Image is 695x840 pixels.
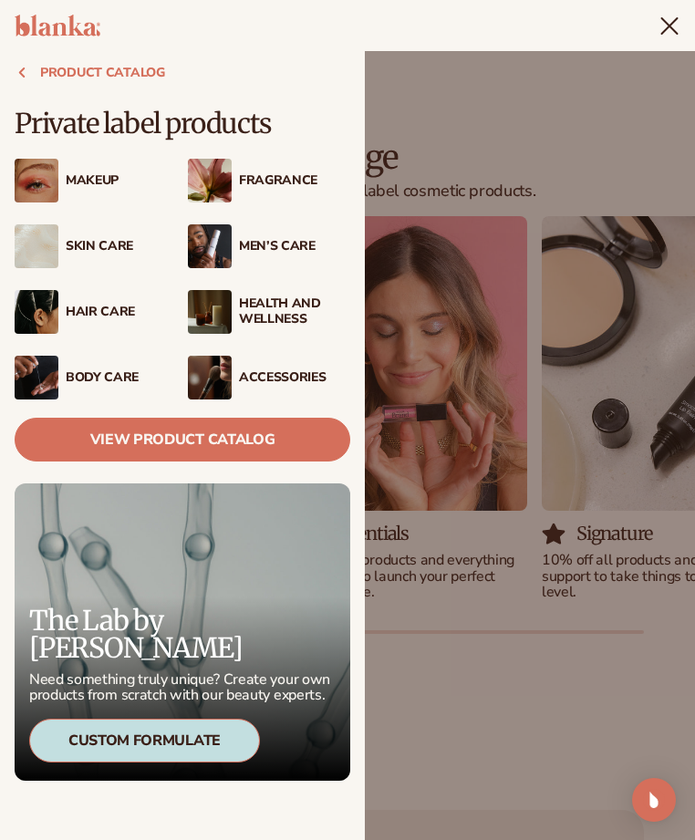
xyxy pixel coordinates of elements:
img: Pink blooming flower. [188,159,232,202]
p: Private label products [15,109,350,137]
img: Female hair pulled back with clips. [15,290,58,334]
div: Men’s Care [239,239,350,254]
a: View Product Catalog [15,418,350,461]
div: Open Intercom Messenger [632,778,676,822]
a: Female with glitter eye makeup. Makeup [15,155,177,206]
a: Microscopic product formula. The Lab by [PERSON_NAME] Need something truly unique? Create your ow... [15,483,350,781]
div: Skin Care [66,239,177,254]
img: logo [15,15,100,36]
img: Candles and incense on table. [188,290,232,334]
img: Female with glitter eye makeup. [15,159,58,202]
a: Female hair pulled back with clips. Hair Care [15,286,177,337]
div: Custom Formulate [29,719,260,762]
div: Health And Wellness [239,296,350,327]
a: Female with makeup brush. Accessories [188,352,350,403]
div: Accessories [239,370,350,386]
div: Fragrance [239,173,350,189]
a: Pink blooming flower. Fragrance [188,155,350,206]
div: Makeup [66,173,177,189]
img: Male hand applying moisturizer. [15,356,58,399]
a: Candles and incense on table. Health And Wellness [188,286,350,337]
img: Cream moisturizer swatch. [15,224,58,268]
p: Need something truly unique? Create your own products from scratch with our beauty experts. [29,672,336,704]
p: The Lab by [PERSON_NAME] [29,607,336,661]
div: Hair Care [66,305,177,320]
a: Cream moisturizer swatch. Skin Care [15,221,177,272]
img: Male holding moisturizer bottle. [188,224,232,268]
summary: Menu [659,15,680,36]
a: Male holding moisturizer bottle. Men’s Care [188,221,350,272]
a: Male hand applying moisturizer. Body Care [15,352,177,403]
img: Female with makeup brush. [188,356,232,399]
div: Body Care [66,370,177,386]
